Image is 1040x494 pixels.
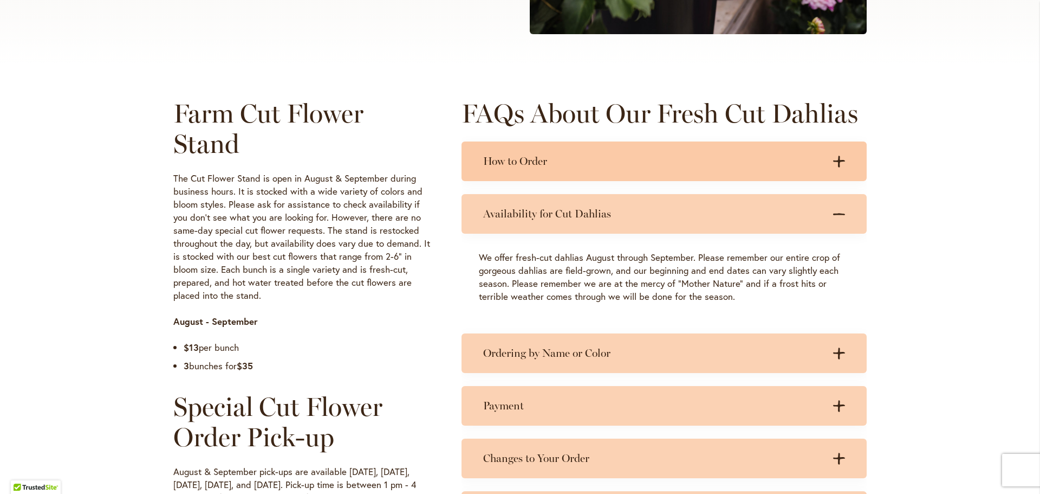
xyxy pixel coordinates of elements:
[461,386,867,426] summary: Payment
[483,207,823,221] h3: Availability for Cut Dahlias
[461,142,867,181] summary: How to Order
[479,251,849,303] p: We offer fresh-cut dahlias August through September. Please remember our entire crop of gorgeous ...
[483,452,823,465] h3: Changes to Your Order
[184,341,430,354] li: per bunch
[184,360,430,373] li: bunches for
[184,341,199,354] strong: $13
[461,194,867,234] summary: Availability for Cut Dahlias
[483,399,823,413] h3: Payment
[461,98,867,129] h2: FAQs About Our Fresh Cut Dahlias
[173,392,430,452] h2: Special Cut Flower Order Pick-up
[173,315,258,328] strong: August - September
[461,333,867,373] summary: Ordering by Name or Color
[483,347,823,360] h3: Ordering by Name or Color
[173,98,430,159] h2: Farm Cut Flower Stand
[483,155,823,168] h3: How to Order
[173,172,430,302] p: The Cut Flower Stand is open in August & September during business hours. It is stocked with a wi...
[461,439,867,478] summary: Changes to Your Order
[184,360,189,372] strong: 3
[237,360,253,372] strong: $35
